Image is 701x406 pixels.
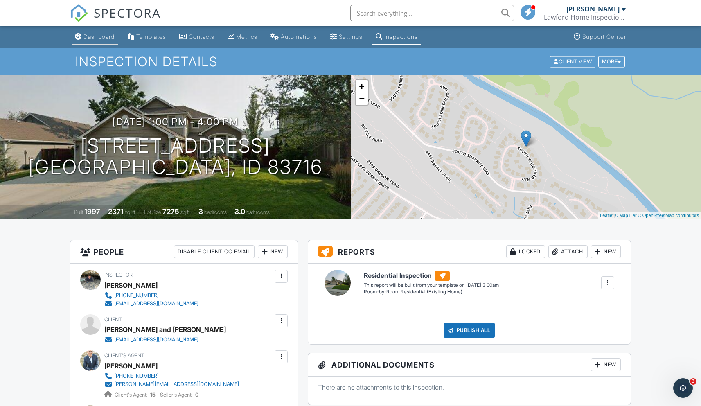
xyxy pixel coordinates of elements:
input: Search everything... [350,5,514,21]
a: Support Center [570,29,629,45]
span: sq. ft. [125,209,136,215]
span: sq.ft. [180,209,191,215]
div: [PHONE_NUMBER] [114,292,159,299]
span: bedrooms [204,209,227,215]
div: 3 [198,207,203,216]
span: Lot Size [144,209,161,215]
div: More [598,56,625,67]
div: Settings [339,33,363,40]
a: [PHONE_NUMBER] [104,291,198,300]
div: Lawford Home Inspections [544,13,626,21]
a: SPECTORA [70,11,161,28]
a: [EMAIL_ADDRESS][DOMAIN_NAME] [104,336,219,344]
div: 3.0 [234,207,245,216]
div: Room-by-Room Residential (Existing Home) [364,289,499,295]
span: bathrooms [246,209,270,215]
p: There are no attachments to this inspection. [318,383,620,392]
span: Inspector [104,272,133,278]
span: Built [74,209,83,215]
div: [PERSON_NAME] [566,5,620,13]
strong: 0 [195,392,198,398]
div: Client View [550,56,595,67]
div: Templates [136,33,166,40]
div: New [591,245,621,258]
div: Dashboard [83,33,115,40]
a: Client View [549,58,597,64]
a: Zoom in [356,80,368,92]
img: The Best Home Inspection Software - Spectora [70,4,88,22]
div: New [591,358,621,371]
div: Support Center [582,33,626,40]
a: Zoom out [356,92,368,105]
h1: [STREET_ADDRESS] [GEOGRAPHIC_DATA], ID 83716 [28,135,322,178]
div: Publish All [444,323,495,338]
a: © MapTiler [615,213,637,218]
span: Client's Agent [104,352,144,359]
div: 2371 [108,207,124,216]
div: New [258,245,288,258]
a: [PERSON_NAME][EMAIL_ADDRESS][DOMAIN_NAME] [104,380,239,388]
a: Dashboard [72,29,118,45]
strong: 15 [150,392,156,398]
a: Metrics [224,29,261,45]
a: Automations (Basic) [267,29,320,45]
div: [EMAIL_ADDRESS][DOMAIN_NAME] [114,336,198,343]
iframe: Intercom live chat [673,378,693,398]
div: [PHONE_NUMBER] [114,373,159,379]
div: 7275 [162,207,179,216]
div: [PERSON_NAME][EMAIL_ADDRESS][DOMAIN_NAME] [114,381,239,388]
h3: Reports [308,240,630,264]
div: Locked [506,245,545,258]
span: Client [104,316,122,323]
div: Attach [548,245,588,258]
div: Metrics [236,33,257,40]
span: SPECTORA [94,4,161,21]
div: [EMAIL_ADDRESS][DOMAIN_NAME] [114,300,198,307]
h3: People [70,240,298,264]
h1: Inspection Details [75,54,626,69]
div: This report will be built from your template on [DATE] 3:00am [364,282,499,289]
span: Client's Agent - [115,392,157,398]
a: Leaflet [600,213,613,218]
div: [PERSON_NAME] and [PERSON_NAME] [104,323,226,336]
a: [PHONE_NUMBER] [104,372,239,380]
h3: [DATE] 1:00 pm - 4:00 pm [113,116,238,127]
div: Automations [281,33,317,40]
div: 1997 [84,207,100,216]
a: [EMAIL_ADDRESS][DOMAIN_NAME] [104,300,198,308]
div: [PERSON_NAME] [104,279,158,291]
div: Contacts [189,33,214,40]
a: [PERSON_NAME] [104,360,158,372]
span: Seller's Agent - [160,392,198,398]
a: Inspections [372,29,421,45]
div: Disable Client CC Email [174,245,255,258]
h3: Additional Documents [308,353,630,377]
a: Contacts [176,29,218,45]
h6: Residential Inspection [364,271,499,281]
a: © OpenStreetMap contributors [638,213,699,218]
div: | [598,212,701,219]
a: Templates [124,29,169,45]
span: 3 [690,378,696,385]
div: Inspections [384,33,418,40]
a: Settings [327,29,366,45]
